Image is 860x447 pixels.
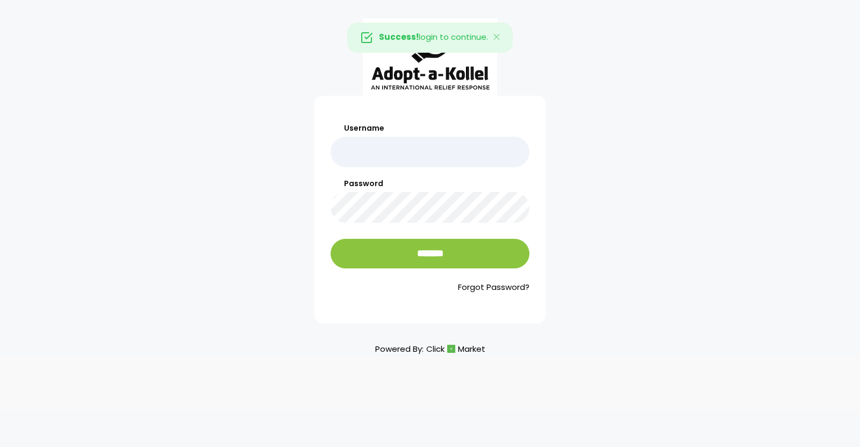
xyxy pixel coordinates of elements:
[331,178,529,189] label: Password
[331,281,529,294] a: Forgot Password?
[426,342,485,356] a: ClickMarket
[347,23,513,53] div: login to continue.
[375,342,485,356] p: Powered By:
[331,123,529,134] label: Username
[447,345,455,353] img: cm_icon.png
[482,23,513,52] button: Close
[379,31,419,42] strong: Success!
[363,18,497,96] img: aak_logo_sm.jpeg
